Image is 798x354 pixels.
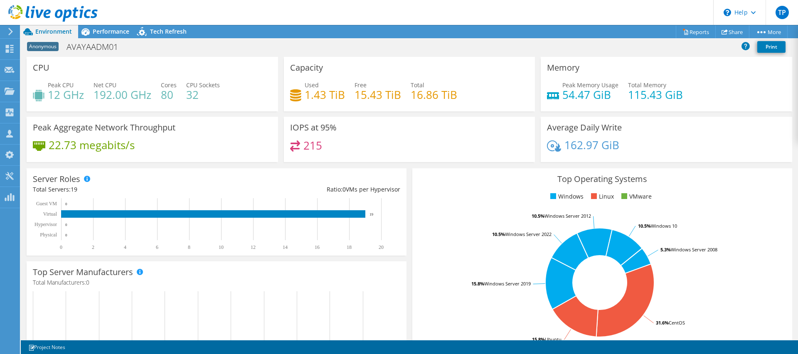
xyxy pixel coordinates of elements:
[86,278,89,286] span: 0
[628,81,666,89] span: Total Memory
[290,63,323,72] h3: Capacity
[65,223,67,227] text: 0
[656,320,669,326] tspan: 31.6%
[156,244,158,250] text: 6
[347,244,352,250] text: 18
[35,27,72,35] span: Environment
[33,268,133,277] h3: Top Server Manufacturers
[27,42,59,51] span: Anonymous
[492,231,505,237] tspan: 10.5%
[342,185,346,193] span: 0
[379,244,384,250] text: 20
[619,192,652,201] li: VMware
[545,336,562,342] tspan: Ubuntu
[217,185,400,194] div: Ratio: VMs per Hypervisor
[411,90,457,99] h4: 16.86 TiB
[305,90,345,99] h4: 1.43 TiB
[33,175,80,184] h3: Server Roles
[60,244,62,250] text: 0
[355,81,367,89] span: Free
[315,244,320,250] text: 16
[749,25,788,38] a: More
[724,9,731,16] svg: \n
[669,320,685,326] tspan: CentOS
[33,185,217,194] div: Total Servers:
[547,123,622,132] h3: Average Daily Write
[369,212,374,216] text: 19
[532,336,545,342] tspan: 15.8%
[40,232,57,238] text: Physical
[505,231,552,237] tspan: Windows Server 2022
[48,90,84,99] h4: 12 GHz
[290,123,337,132] h3: IOPS at 95%
[92,244,94,250] text: 2
[188,244,190,250] text: 8
[283,244,288,250] text: 14
[305,81,319,89] span: Used
[161,81,177,89] span: Cores
[564,140,619,150] h4: 162.97 GiB
[71,185,77,193] span: 19
[33,63,49,72] h3: CPU
[150,27,187,35] span: Tech Refresh
[715,25,749,38] a: Share
[562,81,618,89] span: Peak Memory Usage
[22,342,71,352] a: Project Notes
[671,246,717,253] tspan: Windows Server 2008
[34,221,57,227] text: Hypervisor
[49,140,135,150] h4: 22.73 megabits/s
[676,25,716,38] a: Reports
[186,90,220,99] h4: 32
[161,90,177,99] h4: 80
[419,175,786,184] h3: Top Operating Systems
[219,244,224,250] text: 10
[355,90,401,99] h4: 15.43 TiB
[36,201,57,206] text: Guest VM
[93,27,129,35] span: Performance
[186,81,220,89] span: CPU Sockets
[471,280,484,287] tspan: 15.8%
[660,246,671,253] tspan: 5.3%
[48,81,74,89] span: Peak CPU
[776,6,789,19] span: TP
[124,244,126,250] text: 4
[94,90,151,99] h4: 192.00 GHz
[547,63,579,72] h3: Memory
[303,141,322,150] h4: 215
[65,233,67,237] text: 0
[33,123,175,132] h3: Peak Aggregate Network Throughput
[65,202,67,206] text: 0
[532,213,544,219] tspan: 10.5%
[589,192,614,201] li: Linux
[638,223,651,229] tspan: 10.5%
[251,244,256,250] text: 12
[651,223,677,229] tspan: Windows 10
[562,90,618,99] h4: 54.47 GiB
[63,42,131,52] h1: AVAYAADM01
[757,41,786,53] a: Print
[33,278,400,287] h4: Total Manufacturers:
[94,81,116,89] span: Net CPU
[411,81,424,89] span: Total
[43,211,57,217] text: Virtual
[484,280,531,287] tspan: Windows Server 2019
[628,90,683,99] h4: 115.43 GiB
[544,213,591,219] tspan: Windows Server 2012
[548,192,584,201] li: Windows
